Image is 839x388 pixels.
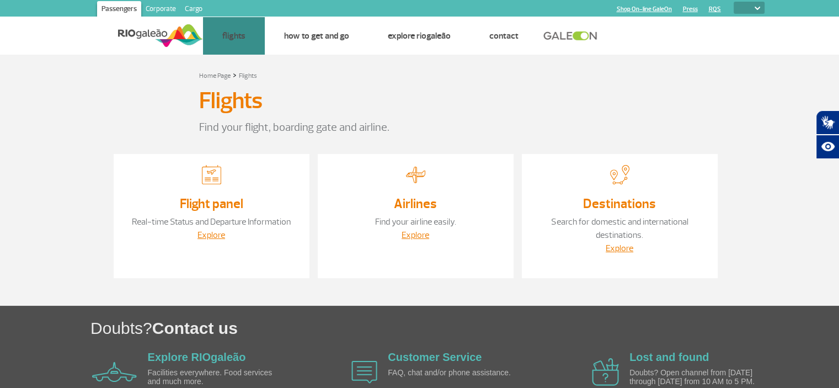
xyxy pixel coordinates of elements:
[402,230,429,241] a: Explore
[199,72,231,80] a: Home Page
[551,216,688,241] a: Search for domestic and international destinations.
[152,319,238,337] span: Contact us
[816,135,839,159] button: Abrir recursos assistivos.
[197,230,225,241] a: Explore
[709,6,721,13] a: RQS
[180,195,243,212] a: Flight panel
[132,216,291,227] a: Real-time Status and Departure Information
[199,87,263,115] h3: Flights
[388,351,482,363] a: Customer Service
[148,369,275,386] p: Facilities everywhere. Food services and much more.
[816,110,839,159] div: Plugin de acessibilidade da Hand Talk.
[583,195,656,212] a: Destinations
[606,243,633,254] a: Explore
[92,362,137,382] img: airplane icon
[816,110,839,135] button: Abrir tradutor de língua de sinais.
[180,1,207,19] a: Cargo
[233,68,237,81] a: >
[394,195,437,212] a: Airlines
[351,361,377,384] img: airplane icon
[388,30,451,41] a: Explore RIOgaleão
[388,369,515,377] p: FAQ, chat and/or phone assistance.
[375,216,456,227] a: Find your airline easily.
[617,6,672,13] a: Shop On-line GaleOn
[284,30,349,41] a: How to get and go
[141,1,180,19] a: Corporate
[592,358,619,386] img: airplane icon
[148,351,246,363] a: Explore RIOgaleão
[629,351,709,363] a: Lost and found
[239,72,257,80] a: Flights
[222,30,245,41] a: Flights
[90,317,839,339] h1: Doubts?
[199,119,640,136] p: Find your flight, boarding gate and airline.
[489,30,519,41] a: Contact
[629,369,756,386] p: Doubts? Open channel from [DATE] through [DATE] from 10 AM to 5 PM.
[97,1,141,19] a: Passengers
[683,6,698,13] a: Press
